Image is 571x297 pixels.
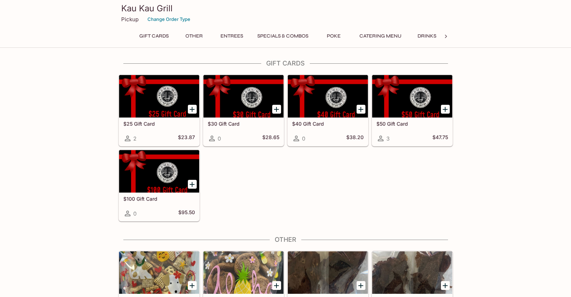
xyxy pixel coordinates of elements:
div: Crispy Teriyaki Beef Jerky [288,251,368,294]
h5: $25 Gift Card [123,121,195,127]
span: 0 [218,135,221,142]
h5: $28.65 [262,134,279,143]
span: 3 [386,135,390,142]
button: Poke [318,31,350,41]
span: 0 [302,135,305,142]
button: Specials & Combos [253,31,312,41]
p: Pickup [121,16,139,23]
h5: $100 Gift Card [123,196,195,202]
a: $30 Gift Card0$28.65 [203,75,284,146]
h5: $38.20 [346,134,364,143]
button: Add Chocolate Chip Cookies [272,281,281,290]
button: Entrees [216,31,248,41]
button: Gift Cards [135,31,173,41]
h5: $50 Gift Card [376,121,448,127]
div: Chex Mix [119,251,199,294]
div: $50 Gift Card [372,75,452,118]
button: Add $40 Gift Card [357,105,365,114]
div: Chocolate Chip Cookies [203,251,284,294]
h5: $30 Gift Card [208,121,279,127]
button: Add Chex Mix [188,281,197,290]
a: $40 Gift Card0$38.20 [287,75,368,146]
div: $40 Gift Card [288,75,368,118]
span: 0 [133,210,136,217]
h4: Other [118,236,453,244]
h5: $40 Gift Card [292,121,364,127]
div: $100 Gift Card [119,150,199,193]
div: $25 Gift Card [119,75,199,118]
a: $100 Gift Card0$95.50 [119,150,200,221]
button: Add $50 Gift Card [441,105,450,114]
h4: Gift Cards [118,59,453,67]
h5: $95.50 [178,209,195,218]
h5: $47.75 [432,134,448,143]
h3: Kau Kau Grill [121,3,450,14]
button: Catering Menu [356,31,405,41]
button: Add $100 Gift Card [188,180,197,189]
div: Crispy Pepper Beef Jerky [372,251,452,294]
button: Drinks [411,31,443,41]
h5: $23.87 [178,134,195,143]
a: $50 Gift Card3$47.75 [372,75,453,146]
span: 2 [133,135,136,142]
button: Add Crispy Pepper Beef Jerky [441,281,450,290]
button: Add Crispy Teriyaki Beef Jerky [357,281,365,290]
button: Change Order Type [144,14,194,25]
button: Add $30 Gift Card [272,105,281,114]
div: $30 Gift Card [203,75,284,118]
button: Other [178,31,210,41]
a: $25 Gift Card2$23.87 [119,75,200,146]
button: Add $25 Gift Card [188,105,197,114]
